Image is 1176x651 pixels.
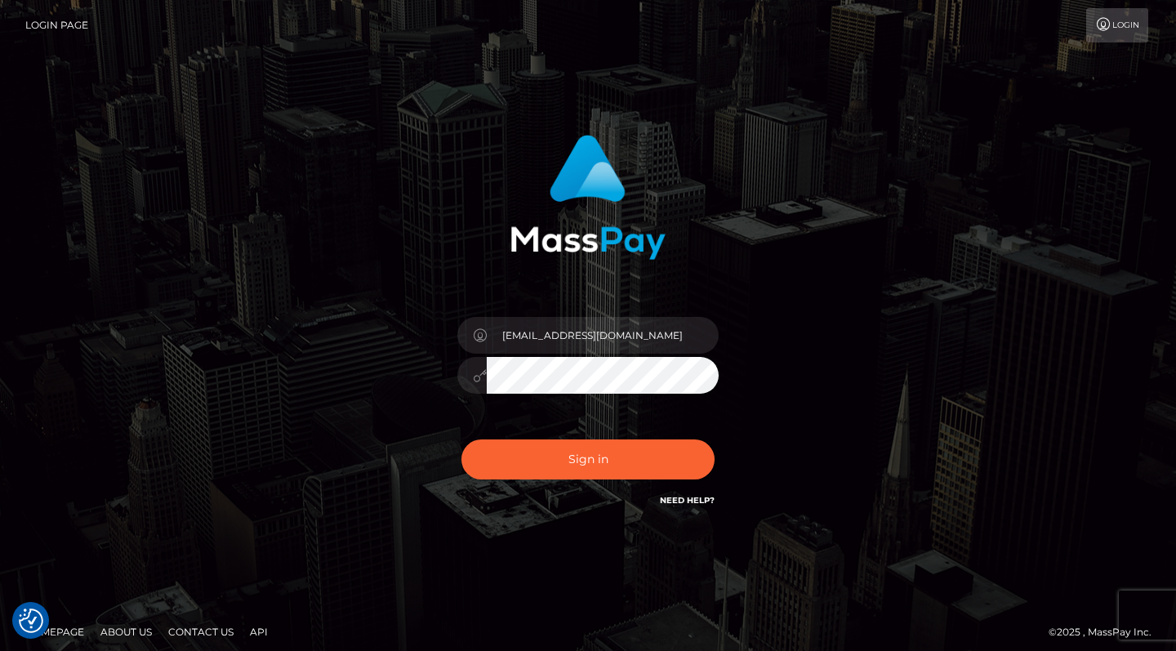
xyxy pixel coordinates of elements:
div: © 2025 , MassPay Inc. [1049,623,1164,641]
a: Need Help? [660,495,715,506]
a: Login Page [25,8,88,42]
a: About Us [94,619,158,644]
button: Consent Preferences [19,609,43,633]
input: Username... [487,317,719,354]
a: Contact Us [162,619,240,644]
a: Homepage [18,619,91,644]
img: MassPay Login [510,135,666,260]
a: API [243,619,274,644]
button: Sign in [461,439,715,479]
img: Revisit consent button [19,609,43,633]
a: Login [1086,8,1148,42]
